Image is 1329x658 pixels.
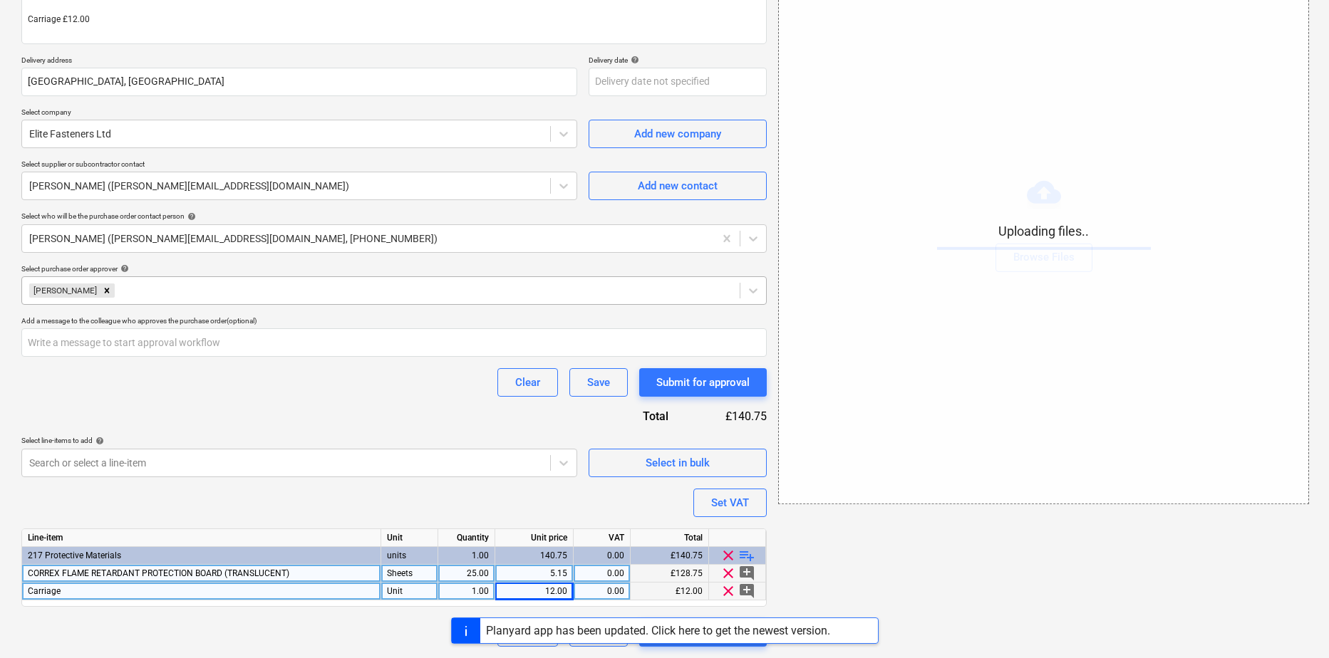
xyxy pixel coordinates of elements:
span: help [185,212,196,221]
span: help [628,56,639,64]
div: Add new contact [638,177,718,195]
span: help [118,264,129,273]
div: Total [631,529,709,547]
span: 217 Protective Materials [28,550,121,560]
input: Write a message to start approval workflow [21,328,767,357]
div: Unit price [495,529,574,547]
div: [PERSON_NAME] [29,283,99,298]
div: 0.00 [579,583,624,600]
span: add_comment [738,565,755,582]
div: 1.00 [444,547,489,565]
p: Select company [21,108,577,120]
div: £12.00 [631,583,709,600]
div: £140.75 [631,547,709,565]
span: CORREX FLAME RETARDANT PROTECTION BOARD (TRANSLUCENT) [28,568,289,578]
button: Add new company [589,120,767,148]
div: Save [587,373,610,392]
span: playlist_add [738,547,755,564]
div: 140.75 [501,547,567,565]
button: Add new contact [589,172,767,200]
div: Select in bulk [646,454,710,472]
div: Select purchase order approver [21,264,767,273]
div: 1.00 [444,583,489,600]
div: Clear [515,373,540,392]
span: help [93,437,104,445]
button: Set VAT [693,489,767,517]
div: £128.75 [631,565,709,583]
span: clear [720,547,737,564]
span: add_comment [738,583,755,600]
div: 5.15 [501,565,567,583]
span: Carriage [28,586,61,596]
div: units [381,547,438,565]
button: Clear [497,368,558,397]
p: Select supplier or subcontractor contact [21,160,577,172]
input: Delivery address [21,68,577,96]
div: Sheets [381,565,438,583]
button: Submit for approval [639,368,767,397]
p: Delivery address [21,56,577,68]
div: Select who will be the purchase order contact person [21,211,767,221]
div: 0.00 [579,547,624,565]
div: Planyard app has been updated. Click here to get the newest version. [486,624,830,637]
span: clear [720,583,737,600]
div: £140.75 [691,408,767,424]
div: Total [581,408,691,424]
div: Quantity [438,529,495,547]
div: Delivery date [589,56,767,65]
button: Select in bulk [589,449,767,477]
div: 0.00 [579,565,624,583]
div: Select line-items to add [21,436,577,445]
div: Submit for approval [656,373,750,392]
div: VAT [574,529,631,547]
span: clear [720,565,737,582]
div: Line-item [22,529,381,547]
div: Unit [381,529,438,547]
div: Unit [381,583,438,600]
p: Uploading files.. [937,222,1151,239]
div: 12.00 [501,583,567,600]
button: Save [569,368,628,397]
input: Delivery date not specified [589,68,767,96]
div: Add new company [634,125,721,143]
div: Set VAT [711,493,749,512]
div: Remove Cristi Gandulescu [99,283,115,298]
div: 25.00 [444,565,489,583]
div: Add a message to the colleague who approves the purchase order (optional) [21,316,767,325]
